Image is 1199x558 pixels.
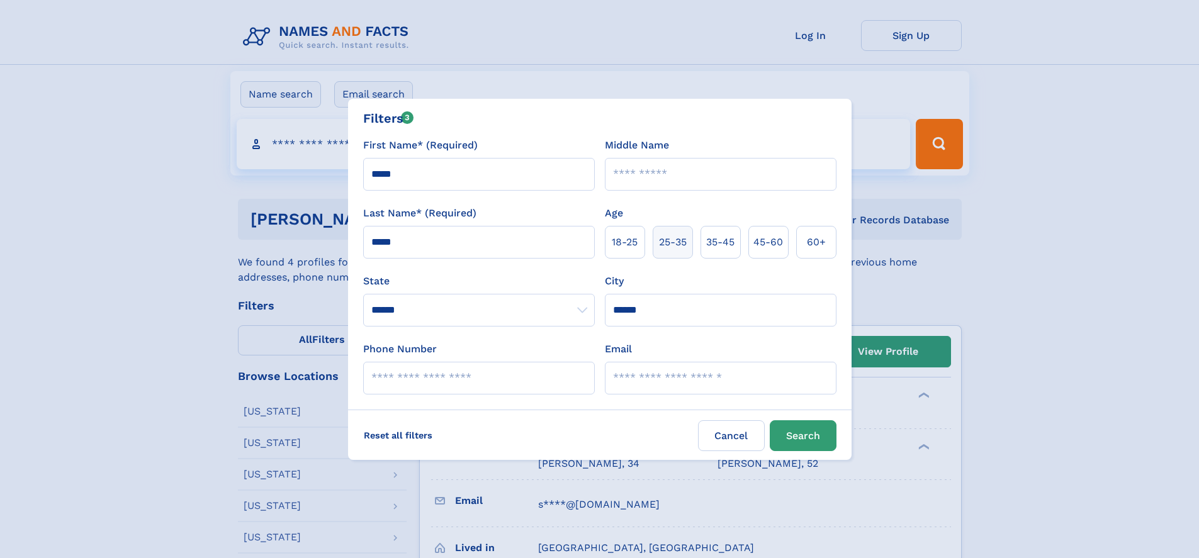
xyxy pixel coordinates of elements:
[706,235,735,250] span: 35‑45
[807,235,826,250] span: 60+
[659,235,687,250] span: 25‑35
[605,342,632,357] label: Email
[363,342,437,357] label: Phone Number
[605,138,669,153] label: Middle Name
[363,274,595,289] label: State
[363,109,414,128] div: Filters
[770,420,836,451] button: Search
[363,138,478,153] label: First Name* (Required)
[356,420,441,450] label: Reset all filters
[612,235,638,250] span: 18‑25
[605,206,623,221] label: Age
[753,235,783,250] span: 45‑60
[605,274,624,289] label: City
[698,420,765,451] label: Cancel
[363,206,476,221] label: Last Name* (Required)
